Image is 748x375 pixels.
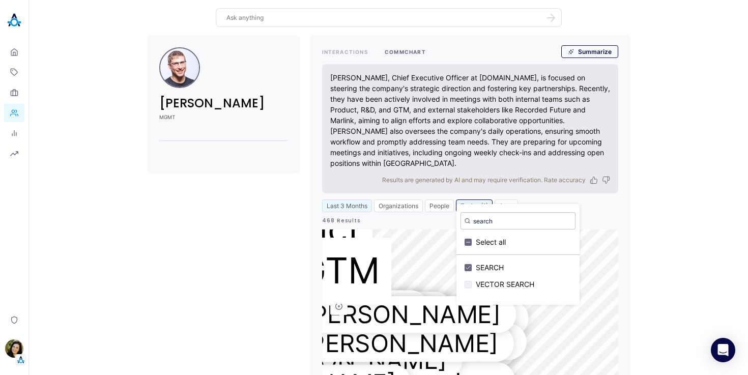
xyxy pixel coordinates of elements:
span: [PERSON_NAME] [303,300,500,329]
span: [PERSON_NAME] [249,345,447,374]
img: Yuval Gonczarowski [159,47,200,88]
button: Clear [520,199,547,212]
input: Search [461,212,576,229]
button: INTERACTIONS [322,45,368,58]
img: Tenant Logo [16,355,26,365]
button: VECTOR SEARCH [456,276,580,293]
div: [PERSON_NAME], Chief Executive Officer at [DOMAIN_NAME], is focused on steering the company's str... [330,72,610,168]
button: Ilana DjemalTenant Logo [4,335,24,365]
button: SEARCH [456,259,580,276]
button: Organizations [374,199,423,212]
span: Select all [476,238,506,246]
span: [PERSON_NAME] [313,327,511,356]
button: Last 3 Months [322,199,372,212]
button: Topics (1) [456,199,493,212]
button: Reset Zoom [330,298,348,315]
span: [PERSON_NAME] [301,329,498,358]
img: Akooda Logo [4,10,24,31]
h1: [PERSON_NAME] [159,94,287,112]
p: MGMT [159,114,287,120]
button: Dislike [602,176,610,184]
button: COMMCHART [385,45,426,58]
div: Go to profile [355,236,413,294]
button: Like [590,176,598,184]
button: Select all [456,234,580,250]
span: SEARCH [476,263,504,272]
button: Apps [495,199,518,212]
img: Ilana Djemal [5,339,23,358]
button: summarize all interactions [561,45,618,58]
div: Go to profile [351,235,409,293]
div: Go to profile [385,279,443,337]
div: Open Intercom Messenger [711,338,735,362]
span: VECTOR SEARCH [476,280,534,289]
span: GTM [289,238,392,304]
div: 468 Results [322,218,618,223]
div: Go to profile [384,275,442,333]
div: Go to profile [385,306,443,364]
p: Results are generated by AI and may require verification. Rate accuracy [382,175,586,185]
button: People [425,199,454,212]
